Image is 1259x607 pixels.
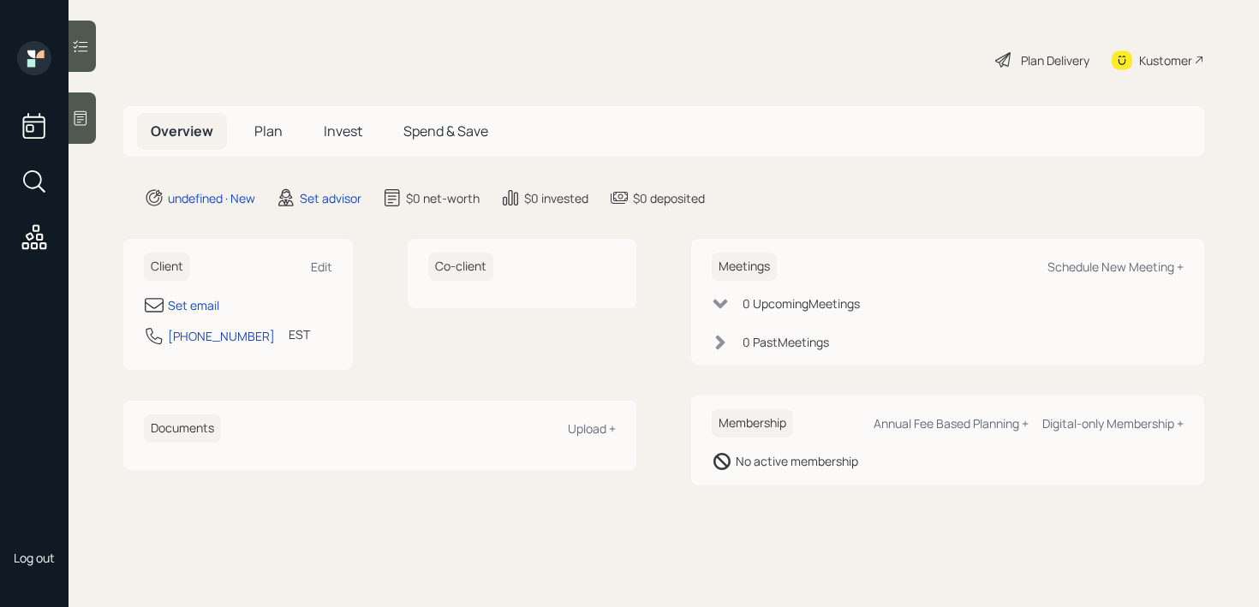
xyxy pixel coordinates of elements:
[1021,51,1089,69] div: Plan Delivery
[406,189,480,207] div: $0 net-worth
[712,253,777,281] h6: Meetings
[311,259,332,275] div: Edit
[300,189,361,207] div: Set advisor
[568,420,616,437] div: Upload +
[874,415,1029,431] div: Annual Fee Based Planning +
[743,295,860,312] div: 0 Upcoming Meeting s
[151,122,213,140] span: Overview
[1047,259,1184,275] div: Schedule New Meeting +
[524,189,588,207] div: $0 invested
[144,253,190,281] h6: Client
[168,327,275,345] div: [PHONE_NUMBER]
[144,414,221,443] h6: Documents
[168,296,219,314] div: Set email
[428,253,493,281] h6: Co-client
[168,189,255,207] div: undefined · New
[17,495,51,529] img: retirable_logo.png
[736,452,858,470] div: No active membership
[743,333,829,351] div: 0 Past Meeting s
[324,122,362,140] span: Invest
[633,189,705,207] div: $0 deposited
[1139,51,1192,69] div: Kustomer
[1042,415,1184,431] div: Digital-only Membership +
[254,122,283,140] span: Plan
[712,409,793,437] h6: Membership
[403,122,488,140] span: Spend & Save
[289,325,310,343] div: EST
[14,550,55,566] div: Log out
